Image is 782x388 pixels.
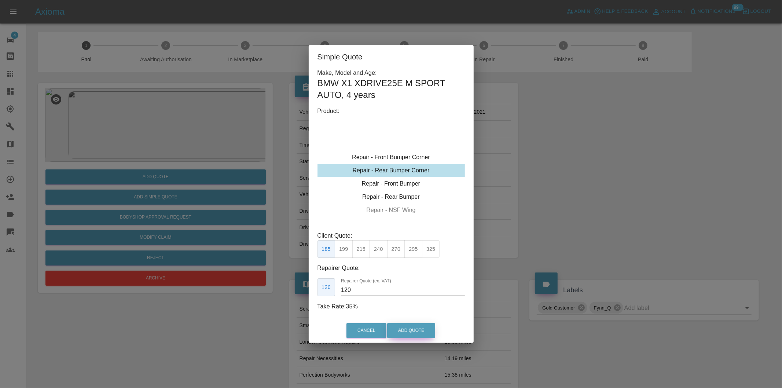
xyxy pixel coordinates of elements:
[335,240,353,258] button: 199
[317,264,465,272] p: Repairer Quote:
[317,240,335,258] button: 185
[317,231,465,240] p: Client Quote:
[317,164,465,177] div: Repair - Rear Bumper Corner
[422,240,440,258] button: 325
[352,240,370,258] button: 215
[387,240,405,258] button: 270
[404,240,422,258] button: 295
[317,177,465,190] div: Repair - Front Bumper
[317,151,465,164] div: Repair - Front Bumper Corner
[317,69,465,77] p: Make, Model and Age:
[370,240,388,258] button: 240
[387,323,435,338] button: Add Quote
[317,77,465,101] h1: BMW X1 XDRIVE25E M SPORT AUTO , 4 years
[341,278,391,284] label: Repairer Quote (ex. VAT)
[317,217,465,230] div: Repair - OSF Wing
[317,204,465,217] div: Repair - NSF Wing
[317,190,465,204] div: Repair - Rear Bumper
[309,45,474,69] h2: Simple Quote
[317,107,465,116] p: Product:
[346,323,386,338] button: Cancel
[317,278,335,296] button: 120
[317,302,465,311] p: Take Rate: 35 %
